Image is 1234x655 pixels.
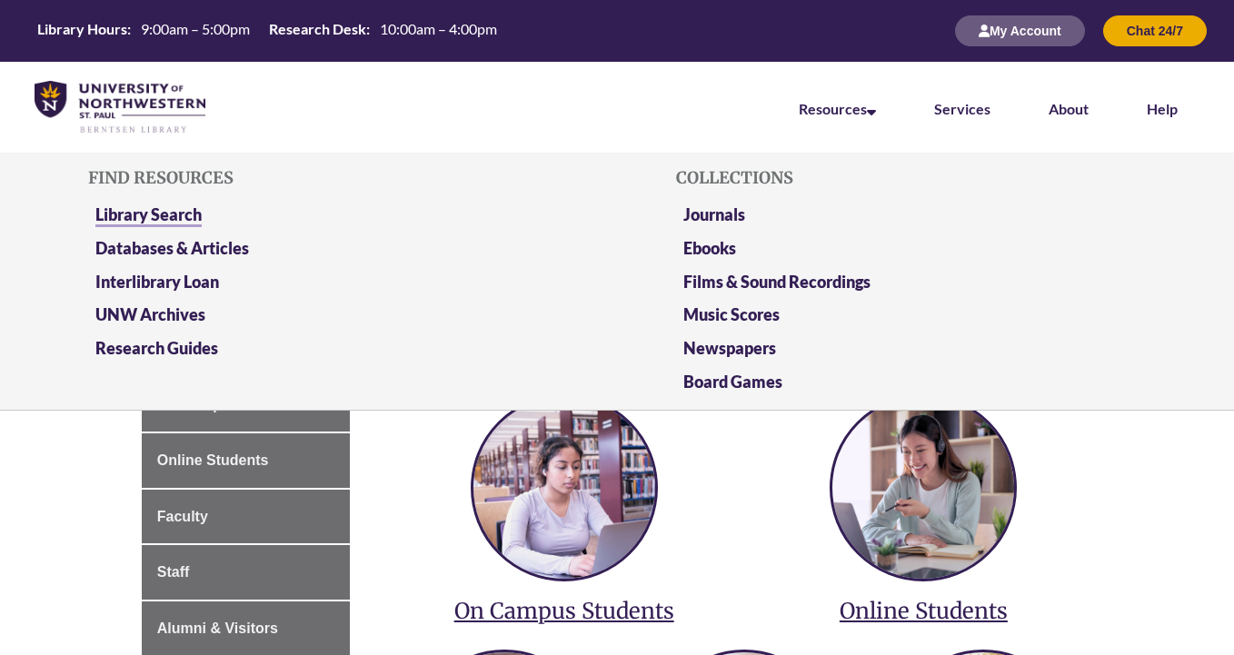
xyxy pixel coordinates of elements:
[955,23,1085,38] a: My Account
[832,397,1014,579] img: services for online students
[683,204,745,224] a: Journals
[1049,100,1089,117] a: About
[142,545,350,600] a: Staff
[799,100,876,117] a: Resources
[142,433,350,488] a: Online Students
[95,204,202,227] a: Library Search
[30,19,504,42] table: Hours Today
[398,379,731,625] a: services for on campus students On Campus Students
[262,19,373,39] th: Research Desk:
[1147,100,1178,117] a: Help
[141,20,250,37] span: 9:00am – 5:00pm
[758,597,1090,625] h3: Online Students
[934,100,990,117] a: Services
[955,15,1085,46] button: My Account
[95,304,205,324] a: UNW Archives
[683,304,780,324] a: Music Scores
[95,338,218,358] a: Research Guides
[88,169,559,187] h5: Find Resources
[35,81,205,135] img: UNWSP Library Logo
[30,19,504,44] a: Hours Today
[1103,15,1207,46] button: Chat 24/7
[398,597,731,625] h3: On Campus Students
[142,490,350,544] a: Faculty
[95,238,249,258] a: Databases & Articles
[683,272,871,292] a: Films & Sound Recordings
[683,238,736,258] a: Ebooks
[95,272,219,292] a: Interlibrary Loan
[683,372,782,392] a: Board Games
[30,19,134,39] th: Library Hours:
[758,379,1090,625] a: services for online students Online Students
[676,169,1147,187] h5: Collections
[473,397,655,579] img: services for on campus students
[380,20,497,37] span: 10:00am – 4:00pm
[1103,23,1207,38] a: Chat 24/7
[683,338,776,358] a: Newspapers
